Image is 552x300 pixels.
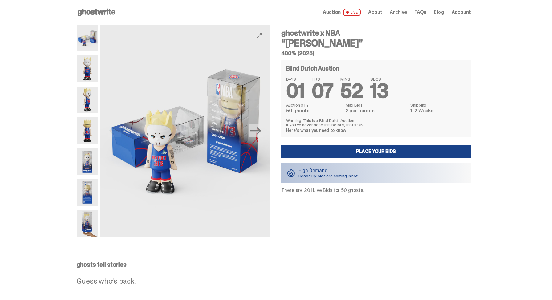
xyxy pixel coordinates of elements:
h5: 400% (2025) [281,51,471,56]
span: 01 [286,78,305,104]
img: Eminem_NBA_400_10.png [100,25,270,237]
button: View full-screen [255,32,263,39]
a: Here's what you need to know [286,128,346,133]
img: Copy%20of%20Eminem_NBA_400_1.png [77,55,98,82]
img: Copy%20of%20Eminem_NBA_400_3.png [77,87,98,113]
p: Heads up: bids are coming in hot [298,174,358,178]
dd: 1-2 Weeks [410,108,466,113]
a: Auction LIVE [323,9,360,16]
h4: Blind Dutch Auction [286,65,339,71]
dt: Max Bids [346,103,407,107]
dd: 2 per person [346,108,407,113]
span: LIVE [343,9,361,16]
span: SECS [370,77,388,81]
p: ghosts tell stories [77,261,471,268]
p: There are 201 Live Bids for 50 ghosts. [281,188,471,193]
a: About [368,10,382,15]
span: 07 [312,78,333,104]
span: HRS [312,77,333,81]
img: eminem%20scale.png [77,210,98,237]
a: FAQs [414,10,426,15]
dt: Auction QTY [286,103,342,107]
img: Eminem_NBA_400_12.png [77,148,98,175]
img: Eminem_NBA_400_10.png [77,25,98,51]
h4: ghostwrite x NBA [281,30,471,37]
span: 52 [340,78,363,104]
button: Next [249,124,263,137]
span: DAYS [286,77,305,81]
a: Place your Bids [281,145,471,158]
a: Account [452,10,471,15]
dt: Shipping [410,103,466,107]
span: MINS [340,77,363,81]
h3: “[PERSON_NAME]” [281,38,471,48]
a: Blog [434,10,444,15]
dd: 50 ghosts [286,108,342,113]
p: High Demand [298,168,358,173]
p: Warning: This is a Blind Dutch Auction. If you’ve never done this before, that’s OK. [286,118,466,127]
a: Archive [390,10,407,15]
span: Auction [323,10,341,15]
img: Eminem_NBA_400_13.png [77,179,98,206]
img: Copy%20of%20Eminem_NBA_400_6.png [77,117,98,144]
span: 13 [370,78,388,104]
